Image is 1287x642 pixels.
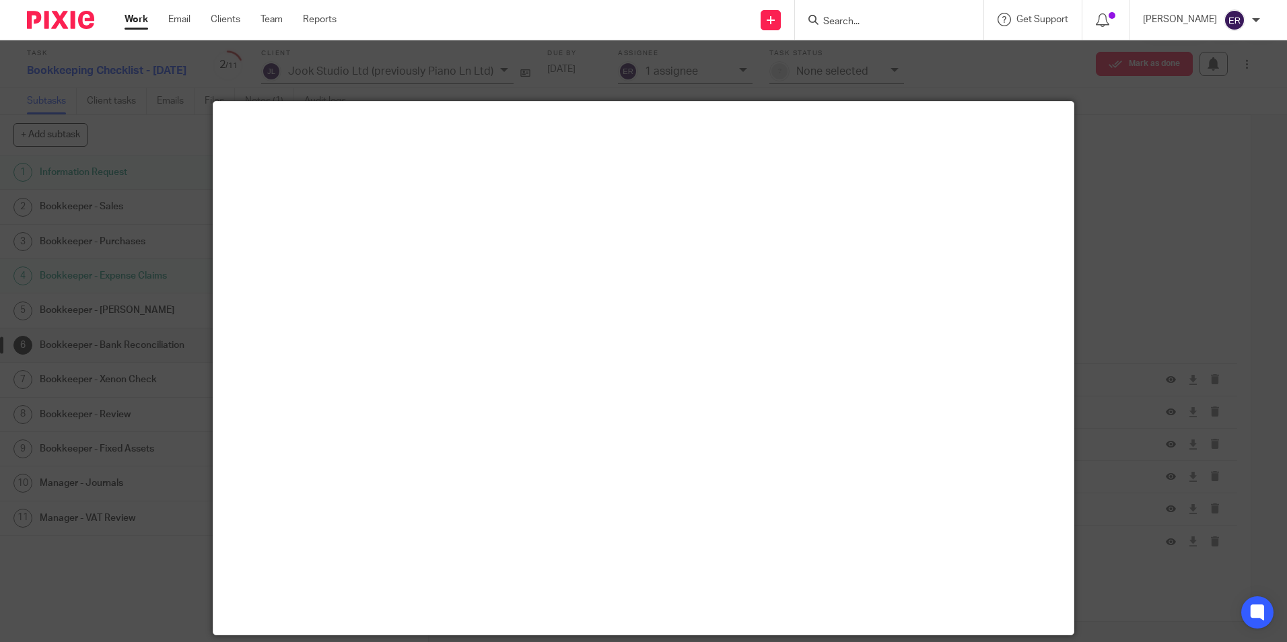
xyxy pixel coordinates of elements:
[27,11,94,29] img: Pixie
[822,16,943,28] input: Search
[260,13,283,26] a: Team
[1143,13,1217,26] p: [PERSON_NAME]
[168,13,190,26] a: Email
[303,13,337,26] a: Reports
[1224,9,1245,31] img: svg%3E
[125,13,148,26] a: Work
[1016,15,1068,24] span: Get Support
[211,13,240,26] a: Clients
